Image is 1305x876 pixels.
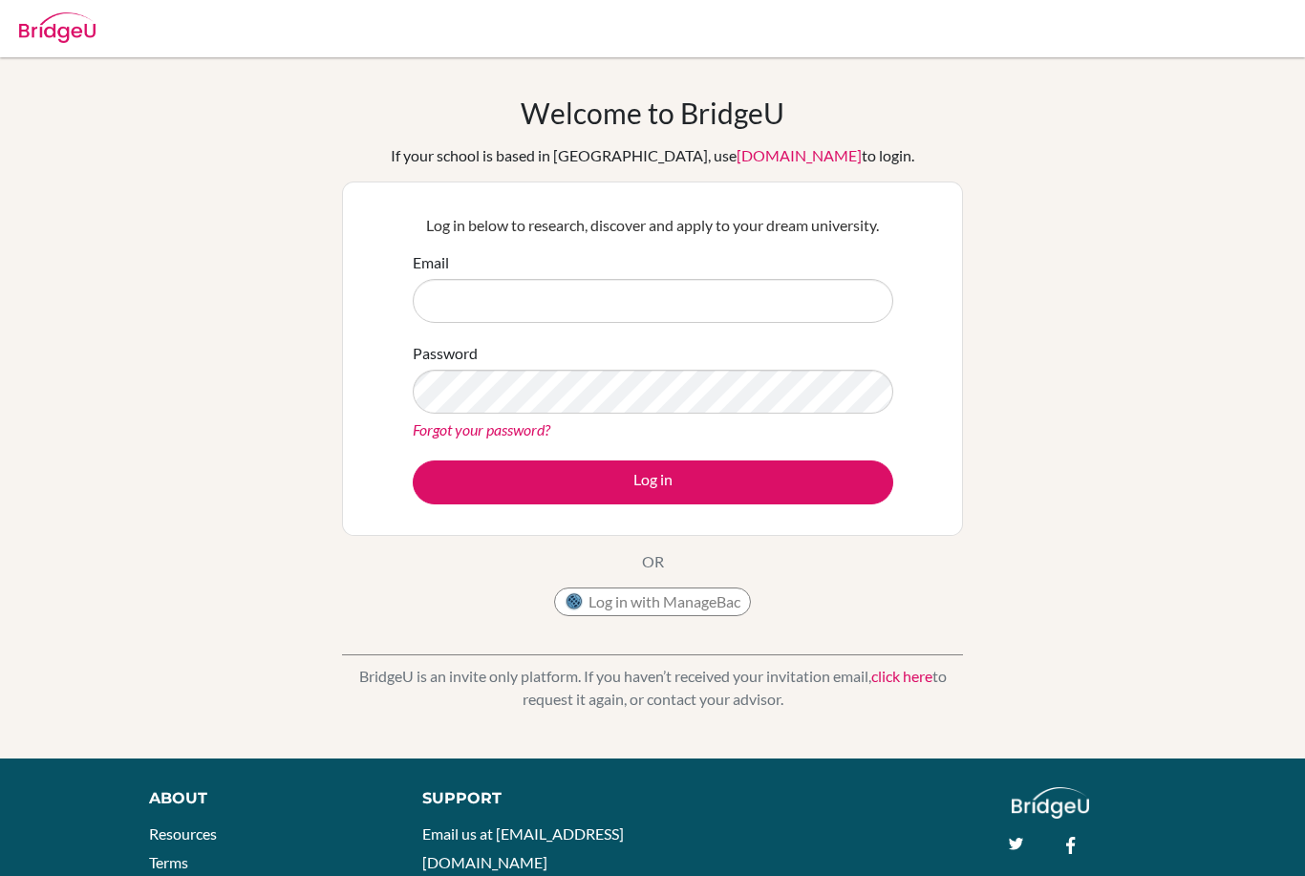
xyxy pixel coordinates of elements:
button: Log in [413,460,893,504]
p: Log in below to research, discover and apply to your dream university. [413,214,893,237]
img: Bridge-U [19,12,96,43]
p: OR [642,550,664,573]
img: logo_white@2x-f4f0deed5e89b7ecb1c2cc34c3e3d731f90f0f143d5ea2071677605dd97b5244.png [1012,787,1089,819]
a: Forgot your password? [413,420,550,438]
a: click here [871,667,932,685]
a: Resources [149,824,217,843]
label: Email [413,251,449,274]
div: If your school is based in [GEOGRAPHIC_DATA], use to login. [391,144,914,167]
h1: Welcome to BridgeU [521,96,784,130]
a: [DOMAIN_NAME] [737,146,862,164]
label: Password [413,342,478,365]
button: Log in with ManageBac [554,588,751,616]
a: Email us at [EMAIL_ADDRESS][DOMAIN_NAME] [422,824,624,871]
a: Terms [149,853,188,871]
div: Support [422,787,633,810]
div: About [149,787,379,810]
p: BridgeU is an invite only platform. If you haven’t received your invitation email, to request it ... [342,665,963,711]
